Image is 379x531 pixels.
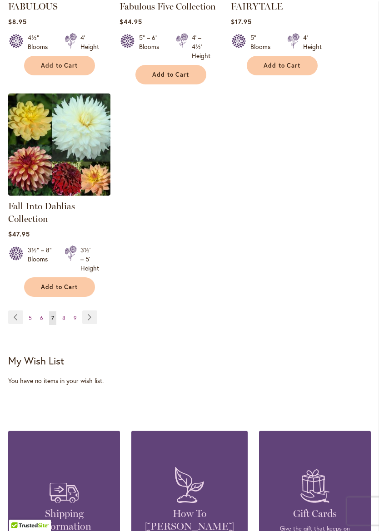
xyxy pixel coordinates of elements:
[40,315,43,321] span: 6
[231,17,252,26] span: $17.95
[41,283,78,291] span: Add to Cart
[192,33,210,60] div: 4' – 4½' Height
[135,65,206,84] button: Add to Cart
[231,1,283,12] a: FAIRYTALE
[28,33,54,51] div: 4½" Blooms
[74,315,77,321] span: 9
[303,33,322,51] div: 4' Height
[24,56,95,75] button: Add to Cart
[24,277,95,297] button: Add to Cart
[152,71,189,79] span: Add to Cart
[247,56,318,75] button: Add to Cart
[8,376,371,385] div: You have no items in your wish list.
[62,315,65,321] span: 8
[8,189,110,197] a: Fall Into Dahlias Collection
[8,230,30,238] span: $47.95
[8,354,64,367] strong: My Wish List
[8,1,58,12] a: FABULOUS
[120,17,142,26] span: $44.95
[71,311,79,325] a: 9
[139,33,165,60] div: 5" – 6" Blooms
[26,311,34,325] a: 5
[41,62,78,69] span: Add to Cart
[7,499,32,524] iframe: Launch Accessibility Center
[80,246,99,273] div: 3½' – 5' Height
[80,33,99,51] div: 4' Height
[51,315,54,321] span: 7
[8,17,27,26] span: $8.95
[8,201,75,224] a: Fall Into Dahlias Collection
[8,93,110,196] img: Fall Into Dahlias Collection
[273,507,357,520] h4: Gift Cards
[250,33,276,51] div: 5" Blooms
[264,62,301,69] span: Add to Cart
[38,311,45,325] a: 6
[28,246,54,273] div: 3½" – 8" Blooms
[120,1,216,12] a: Fabulous Five Collection
[29,315,32,321] span: 5
[60,311,68,325] a: 8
